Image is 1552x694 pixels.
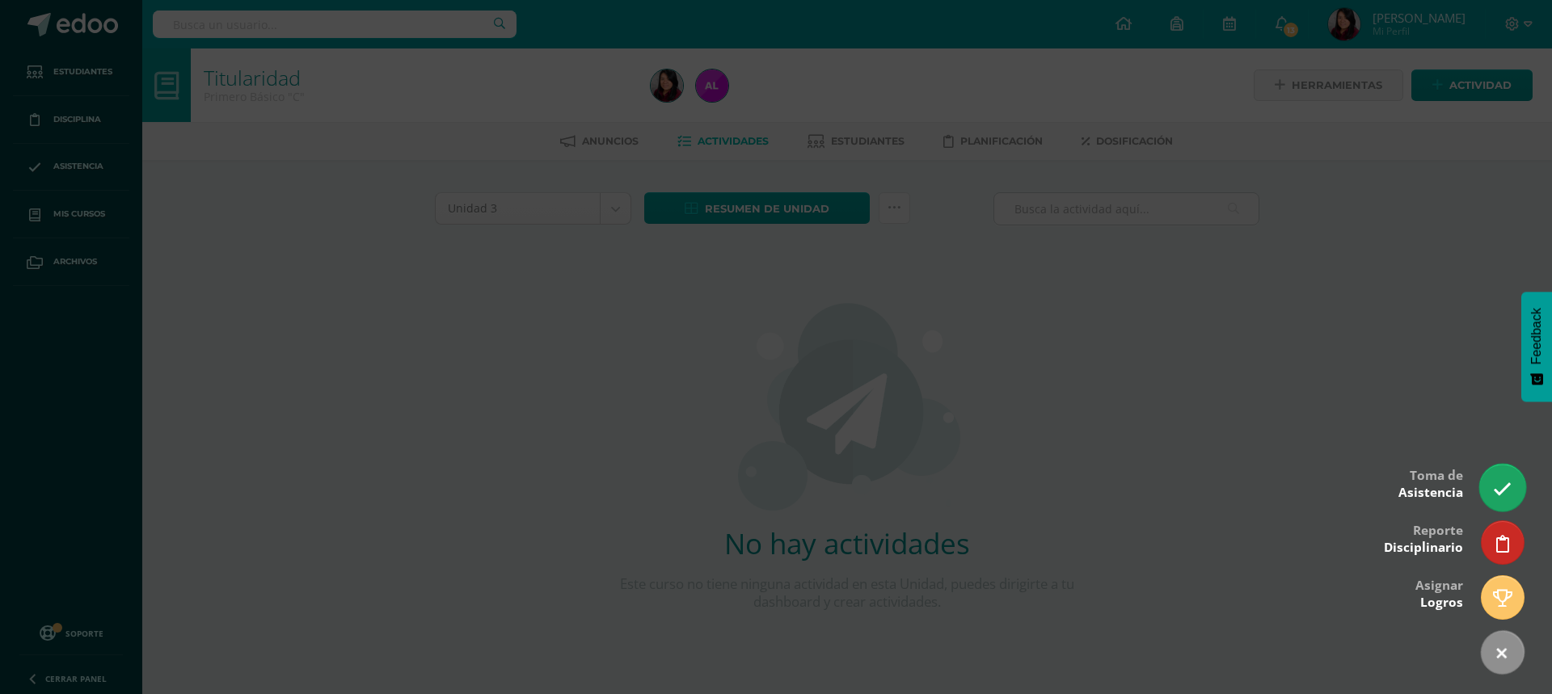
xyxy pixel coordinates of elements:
button: Feedback - Mostrar encuesta [1521,292,1552,402]
span: Feedback [1529,308,1544,364]
div: Asignar [1415,566,1463,619]
span: Disciplinario [1384,539,1463,556]
div: Toma de [1398,456,1463,509]
div: Reporte [1384,511,1463,564]
span: Asistencia [1398,484,1463,501]
span: Logros [1420,594,1463,611]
